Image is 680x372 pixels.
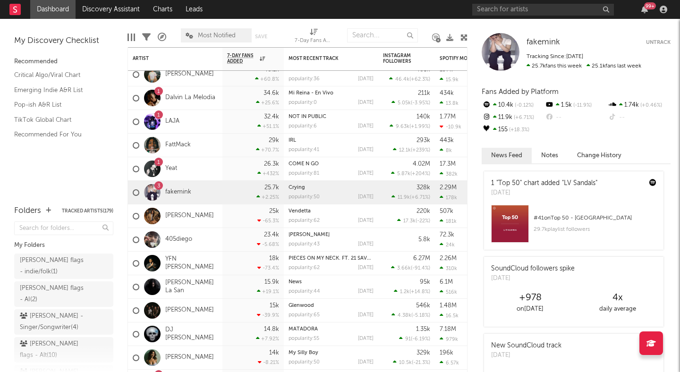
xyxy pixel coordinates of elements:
[416,114,430,120] div: 140k
[440,326,456,332] div: 7.18M
[20,311,86,333] div: [PERSON_NAME] - Singer/Songwriter ( 4 )
[440,336,458,342] div: 979k
[358,194,374,200] div: [DATE]
[440,279,453,285] div: 6.1M
[264,279,279,285] div: 15.9k
[413,313,429,318] span: -5.18 %
[14,221,113,235] input: Search for folders...
[289,265,320,271] div: popularity: 62
[391,265,430,271] div: ( )
[289,232,374,237] div: Michael Jordan
[358,100,374,105] div: [DATE]
[395,77,409,82] span: 46.4k
[534,224,656,235] div: 29.7k playlist followers
[440,56,510,61] div: Spotify Monthly Listeners
[289,327,374,332] div: MATADORA
[398,195,410,200] span: 11.9k
[491,351,561,360] div: [DATE]
[534,212,656,224] div: # 41 on Top 50 - [GEOGRAPHIC_DATA]
[440,242,455,248] div: 24k
[440,218,457,224] div: 181k
[394,288,430,295] div: ( )
[398,101,411,106] span: 5.05k
[289,303,374,308] div: Glenwood
[544,99,607,111] div: 1.5k
[256,100,279,106] div: +25.6 %
[527,63,582,69] span: 25.7k fans this week
[399,148,411,153] span: 12.1k
[289,327,318,332] a: MATADORA
[289,350,374,355] div: My Silly Boy
[482,111,544,124] div: 11.9k
[527,63,641,69] span: 25.1k fans last week
[391,170,430,177] div: ( )
[264,161,279,167] div: 26.3k
[165,306,214,314] a: [PERSON_NAME]
[412,266,429,271] span: -91.4 %
[416,208,430,214] div: 220k
[358,336,374,341] div: [DATE]
[289,76,320,82] div: popularity: 36
[20,338,86,361] div: [PERSON_NAME] flags - Alt ( 10 )
[289,185,374,190] div: Crying
[646,38,671,47] button: Untrack
[269,137,279,144] div: 29k
[14,115,104,125] a: TikTok Global Chart
[256,147,279,153] div: +70.7 %
[532,148,568,163] button: Notes
[289,256,378,261] a: PIECES ON MY NECK. FT. 21 SAVAGE.
[142,24,151,51] div: Filters
[227,53,257,64] span: 7-Day Fans Added
[644,2,656,9] div: 99 +
[440,194,457,201] div: 178k
[440,100,459,106] div: 13.8k
[165,188,191,196] a: fakemink
[440,350,453,356] div: 196k
[491,178,597,188] div: 1 "Top 50" chart added
[289,56,359,61] div: Most Recent Track
[257,265,279,271] div: -73.4 %
[14,85,104,95] a: Emerging Indie A&R List
[14,129,104,140] a: Recommended For You
[420,279,430,285] div: 95k
[255,34,267,39] button: Save
[165,118,179,126] a: LAJA
[165,165,177,173] a: Yeat
[397,266,411,271] span: 3.66k
[264,326,279,332] div: 14.8k
[14,70,104,80] a: Critical Algo/Viral Chart
[269,208,279,214] div: 25k
[289,124,317,129] div: popularity: 6
[482,99,544,111] div: 10.4k
[482,88,559,95] span: Fans Added by Platform
[20,255,86,278] div: [PERSON_NAME] flags - indie/folk ( 1 )
[256,336,279,342] div: +7.92 %
[165,94,215,102] a: Dalvin La Melodia
[416,326,430,332] div: 1.35k
[484,205,663,250] a: #41onTop 50 - [GEOGRAPHIC_DATA]29.7kplaylist followers
[289,161,374,167] div: COMË N GO
[14,56,113,68] div: Recommended
[289,242,320,247] div: popularity: 43
[158,24,166,51] div: A&R Pipeline
[258,359,279,365] div: -8.21 %
[399,360,412,365] span: 10.5k
[257,218,279,224] div: -65.3 %
[289,114,374,119] div: NOT IN PUBLIC
[482,148,532,163] button: News Feed
[440,313,459,319] div: 16.5k
[416,350,430,356] div: 329k
[358,171,374,176] div: [DATE]
[440,303,457,309] div: 1.48M
[269,350,279,356] div: 14k
[295,35,332,47] div: 7-Day Fans Added (7-Day Fans Added)
[289,336,319,341] div: popularity: 55
[491,274,575,283] div: [DATE]
[289,185,305,190] a: Crying
[269,255,279,262] div: 18k
[482,124,544,136] div: 155
[562,180,597,186] a: "LV Sandals"
[411,124,429,129] span: +1.99 %
[639,103,662,108] span: +0.46 %
[416,137,430,144] div: 293k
